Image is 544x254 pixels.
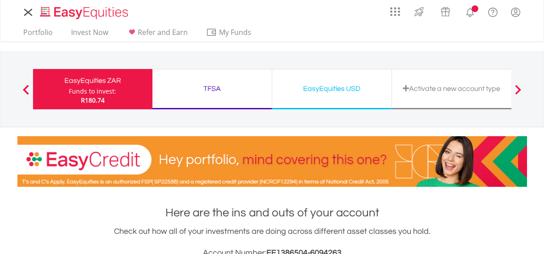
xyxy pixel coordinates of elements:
[438,4,453,19] img: vouchers-v2.svg
[432,2,459,19] a: Vouchers
[123,28,191,42] a: Refer and Earn
[206,26,265,38] span: My Funds
[81,96,105,104] span: R180.74
[278,82,386,95] div: EasyEquities USD
[37,2,132,20] a: Home page
[20,28,56,42] a: Portfolio
[504,2,527,22] a: My Profile
[384,2,406,17] a: AppsGrid
[17,205,527,221] h1: Here are the ins and outs of your account
[412,4,426,19] img: thrive-v2.svg
[67,28,112,42] a: Invest Now
[38,5,132,20] img: EasyEquities_Logo.png
[138,27,188,37] span: Refer and Earn
[397,82,506,95] div: Activate a new account type
[390,7,400,17] img: grid-menu-icon.svg
[38,74,147,87] div: EasyEquities ZAR
[69,87,116,96] div: Funds to invest:
[481,2,504,20] a: FAQ's and Support
[158,82,266,95] div: TFSA
[459,2,481,20] a: Notifications
[17,136,527,187] img: EasyCredit Promotion Banner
